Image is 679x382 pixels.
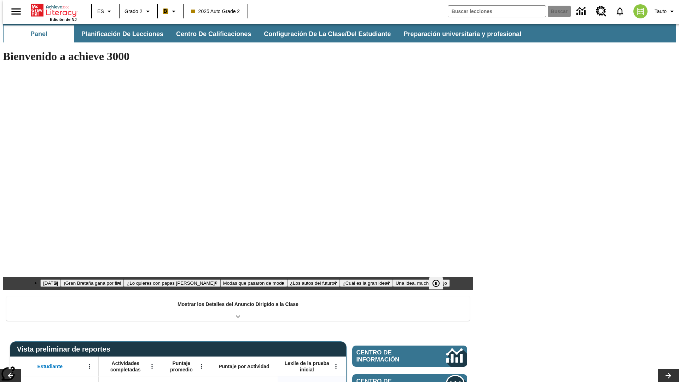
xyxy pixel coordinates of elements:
[102,360,149,373] span: Actividades completadas
[633,4,648,18] img: avatar image
[429,277,450,290] div: Pausar
[655,8,667,15] span: Tauto
[352,346,467,367] a: Centro de información
[219,363,269,370] span: Puntaje por Actividad
[398,25,527,42] button: Preparación universitaria y profesional
[164,7,167,16] span: B
[124,279,220,287] button: Diapositiva 3 ¿Lo quieres con papas fritas?
[393,279,450,287] button: Diapositiva 7 Una idea, mucho trabajo
[572,2,592,21] a: Centro de información
[40,279,61,287] button: Diapositiva 1 Día del Trabajo
[6,1,27,22] button: Abrir el menú lateral
[147,361,157,372] button: Abrir menú
[287,279,340,287] button: Diapositiva 5 ¿Los autos del futuro?
[94,5,117,18] button: Lenguaje: ES, Selecciona un idioma
[658,369,679,382] button: Carrusel de lecciones, seguir
[122,5,155,18] button: Grado: Grado 2, Elige un grado
[76,25,169,42] button: Planificación de lecciones
[356,349,423,363] span: Centro de información
[220,279,287,287] button: Diapositiva 4 Modas que pasaron de moda
[3,24,676,42] div: Subbarra de navegación
[170,25,257,42] button: Centro de calificaciones
[429,277,443,290] button: Pausar
[17,345,114,353] span: Vista preliminar de reportes
[3,25,528,42] div: Subbarra de navegación
[37,363,63,370] span: Estudiante
[448,6,546,17] input: Buscar campo
[160,5,181,18] button: Boost El color de la clase es anaranjado claro. Cambiar el color de la clase.
[97,8,104,15] span: ES
[592,2,611,21] a: Centro de recursos, Se abrirá en una pestaña nueva.
[629,2,652,21] button: Escoja un nuevo avatar
[124,8,143,15] span: Grado 2
[258,25,396,42] button: Configuración de la clase/del estudiante
[196,361,207,372] button: Abrir menú
[31,3,77,17] a: Portada
[61,279,124,287] button: Diapositiva 2 ¡Gran Bretaña gana por fin!
[31,2,77,22] div: Portada
[281,360,333,373] span: Lexile de la prueba inicial
[164,360,198,373] span: Puntaje promedio
[331,361,341,372] button: Abrir menú
[3,50,473,63] h1: Bienvenido a achieve 3000
[611,2,629,21] a: Notificaciones
[4,25,74,42] button: Panel
[50,17,77,22] span: Edición de NJ
[652,5,679,18] button: Perfil/Configuración
[191,8,240,15] span: 2025 Auto Grade 2
[84,361,95,372] button: Abrir menú
[178,301,298,308] p: Mostrar los Detalles del Anuncio Dirigido a la Clase
[6,296,470,321] div: Mostrar los Detalles del Anuncio Dirigido a la Clase
[340,279,393,287] button: Diapositiva 6 ¿Cuál es la gran idea?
